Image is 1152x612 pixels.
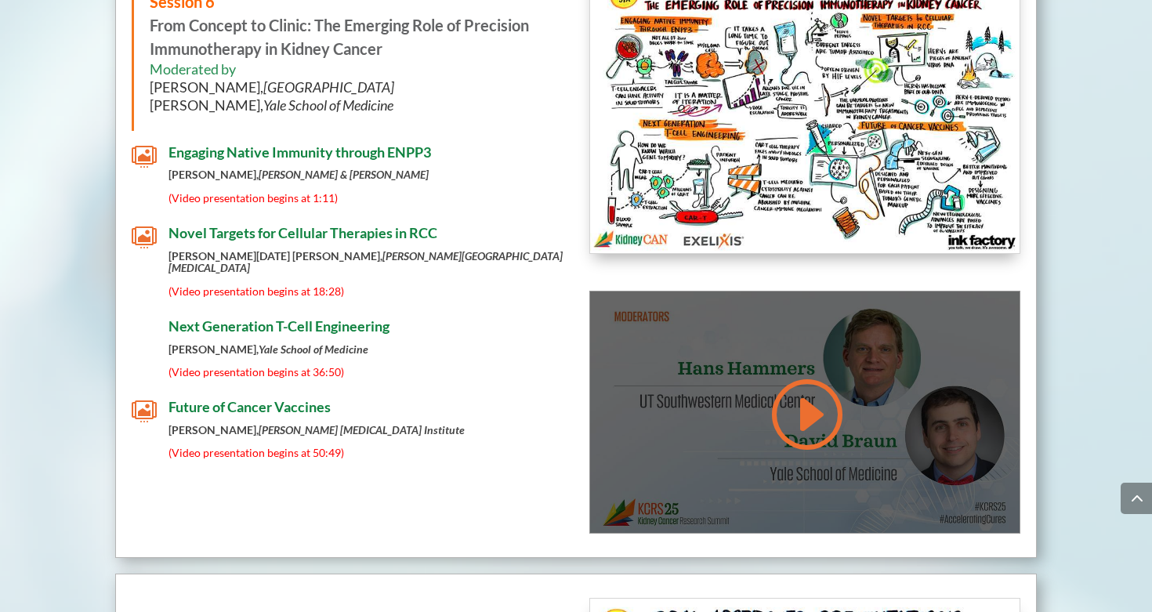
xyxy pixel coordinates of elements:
strong: [PERSON_NAME][DATE] [PERSON_NAME], [168,249,563,274]
span:  [132,225,157,250]
span: (Video presentation begins at 50:49) [168,446,344,459]
em: [PERSON_NAME][GEOGRAPHIC_DATA][MEDICAL_DATA] [168,249,563,274]
span: [PERSON_NAME], [150,78,394,96]
em: [GEOGRAPHIC_DATA] [263,78,394,96]
span:  [132,318,157,343]
span: Novel Targets for Cellular Therapies in RCC [168,224,437,241]
strong: [PERSON_NAME], [168,168,429,181]
span:  [132,144,157,169]
em: Yale School of Medicine [263,96,393,114]
strong: [PERSON_NAME], [168,342,368,356]
span: Future of Cancer Vaccines [168,398,331,415]
span: (Video presentation begins at 18:28) [168,284,344,298]
span: (Video presentation begins at 1:11) [168,191,338,205]
strong: [PERSON_NAME], [168,423,465,436]
span: Next Generation T-Cell Engineering [168,317,389,335]
h6: Moderated by [150,60,547,123]
em: [PERSON_NAME] [MEDICAL_DATA] Institute [259,423,465,436]
span: [PERSON_NAME], [150,96,393,114]
span:  [132,399,157,424]
em: Yale School of Medicine [259,342,368,356]
span: (Video presentation begins at 36:50) [168,365,344,378]
em: [PERSON_NAME] & [PERSON_NAME] [259,168,429,181]
span: Engaging Native Immunity through ENPP3 [168,143,431,161]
